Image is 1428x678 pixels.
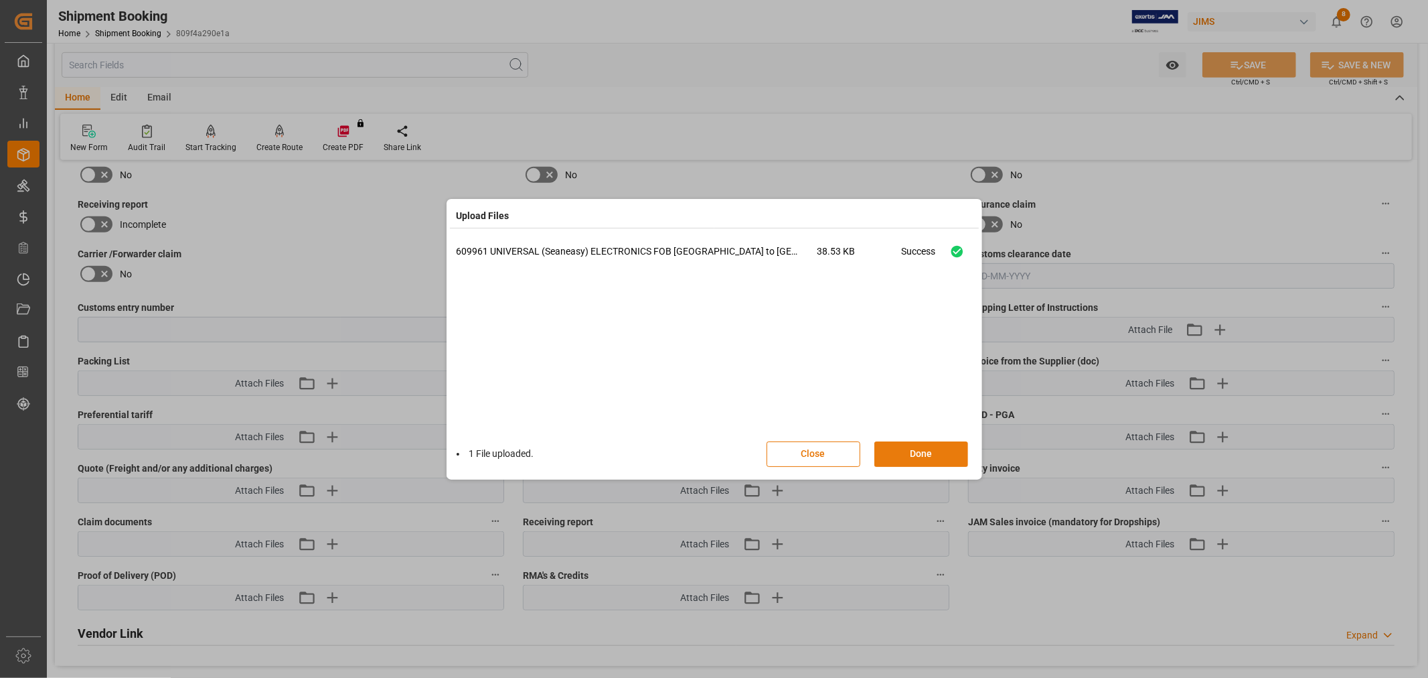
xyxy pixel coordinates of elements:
h4: Upload Files [457,209,509,223]
li: 1 File uploaded. [457,447,534,461]
p: 609961 UNIVERSAL (Seaneasy) ELECTRONICS FOB [GEOGRAPHIC_DATA] to [GEOGRAPHIC_DATA] Canada LCL.xlsx [457,245,817,259]
button: Close [767,442,860,467]
button: Done [874,442,968,467]
span: 38.53 KB [817,245,902,268]
div: Success [902,245,936,268]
